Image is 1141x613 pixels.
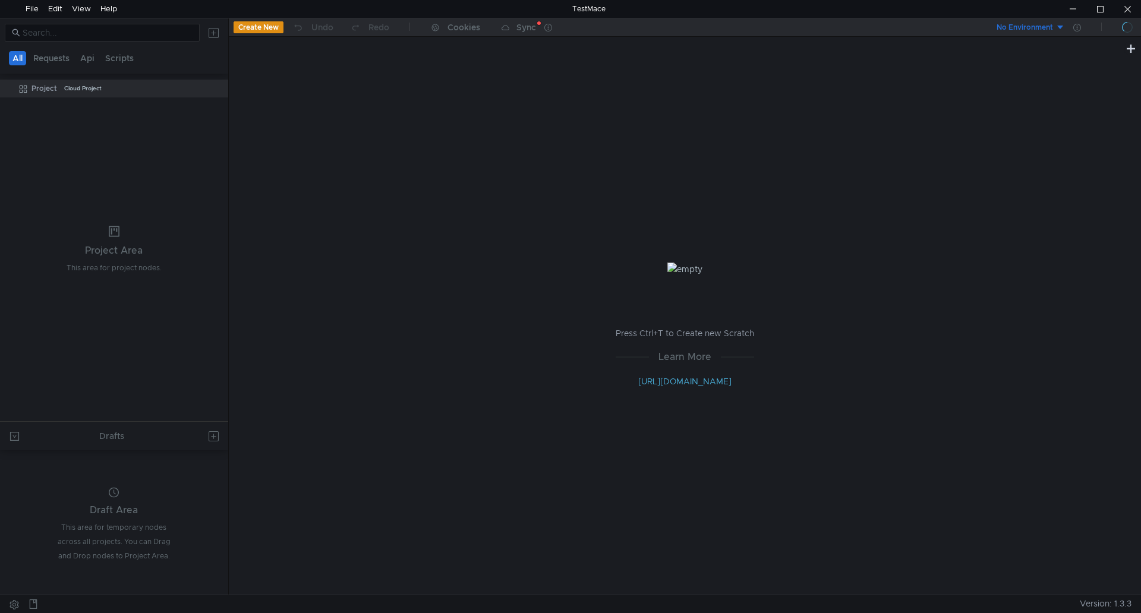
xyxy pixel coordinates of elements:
[342,18,398,36] button: Redo
[638,376,732,387] a: [URL][DOMAIN_NAME]
[234,21,283,33] button: Create New
[982,18,1065,37] button: No Environment
[368,20,389,34] div: Redo
[516,23,536,31] div: Sync
[99,429,124,443] div: Drafts
[30,51,73,65] button: Requests
[64,80,102,97] div: Cloud Project
[283,18,342,36] button: Undo
[102,51,137,65] button: Scripts
[311,20,333,34] div: Undo
[616,326,754,340] p: Press Ctrl+T to Create new Scratch
[23,26,193,39] input: Search...
[9,51,26,65] button: All
[997,22,1053,33] div: No Environment
[649,349,721,364] span: Learn More
[1080,595,1131,612] span: Version: 1.3.3
[77,51,98,65] button: Api
[31,80,57,97] div: Project
[667,263,702,276] img: empty
[447,20,480,34] div: Cookies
